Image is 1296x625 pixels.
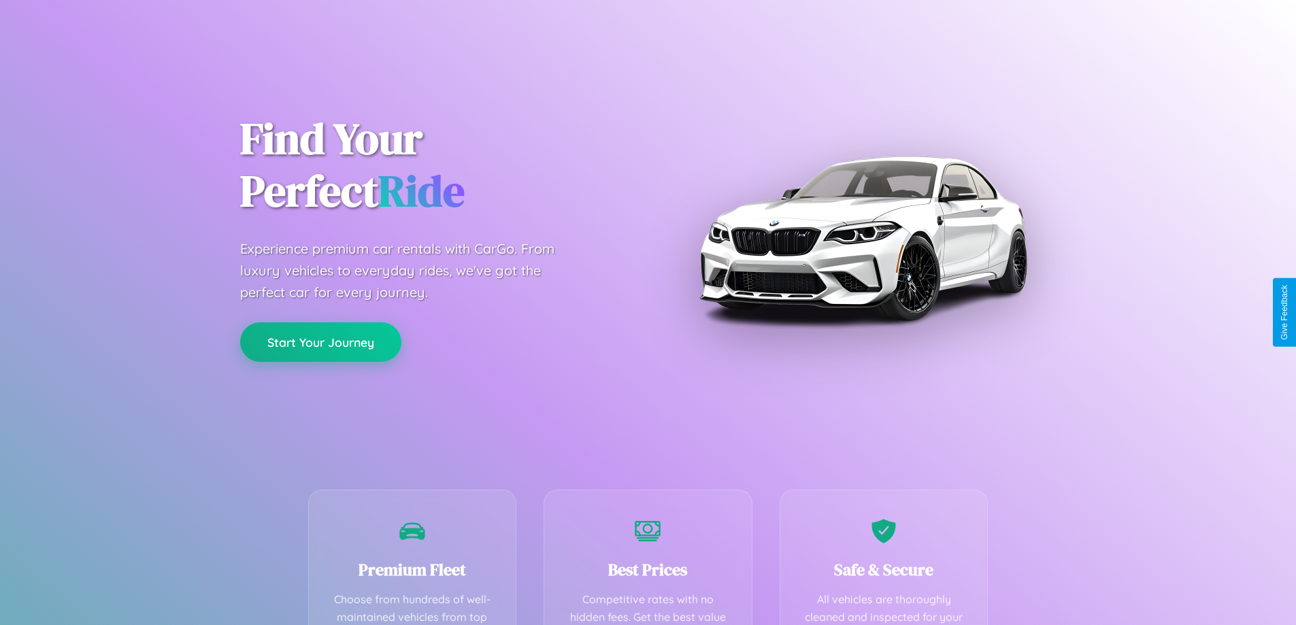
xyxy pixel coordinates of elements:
div: Give Feedback [1280,285,1289,340]
h3: Premium Fleet [329,558,496,581]
button: Start Your Journey [240,322,401,362]
span: Ride [378,161,465,220]
img: Premium BMW car rental vehicle [693,68,1033,408]
p: Experience premium car rentals with CarGo. From luxury vehicles to everyday rides, we've got the ... [240,238,580,303]
h3: Best Prices [565,558,731,581]
h3: Safe & Secure [801,558,967,581]
h1: Find Your Perfect [240,113,628,218]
